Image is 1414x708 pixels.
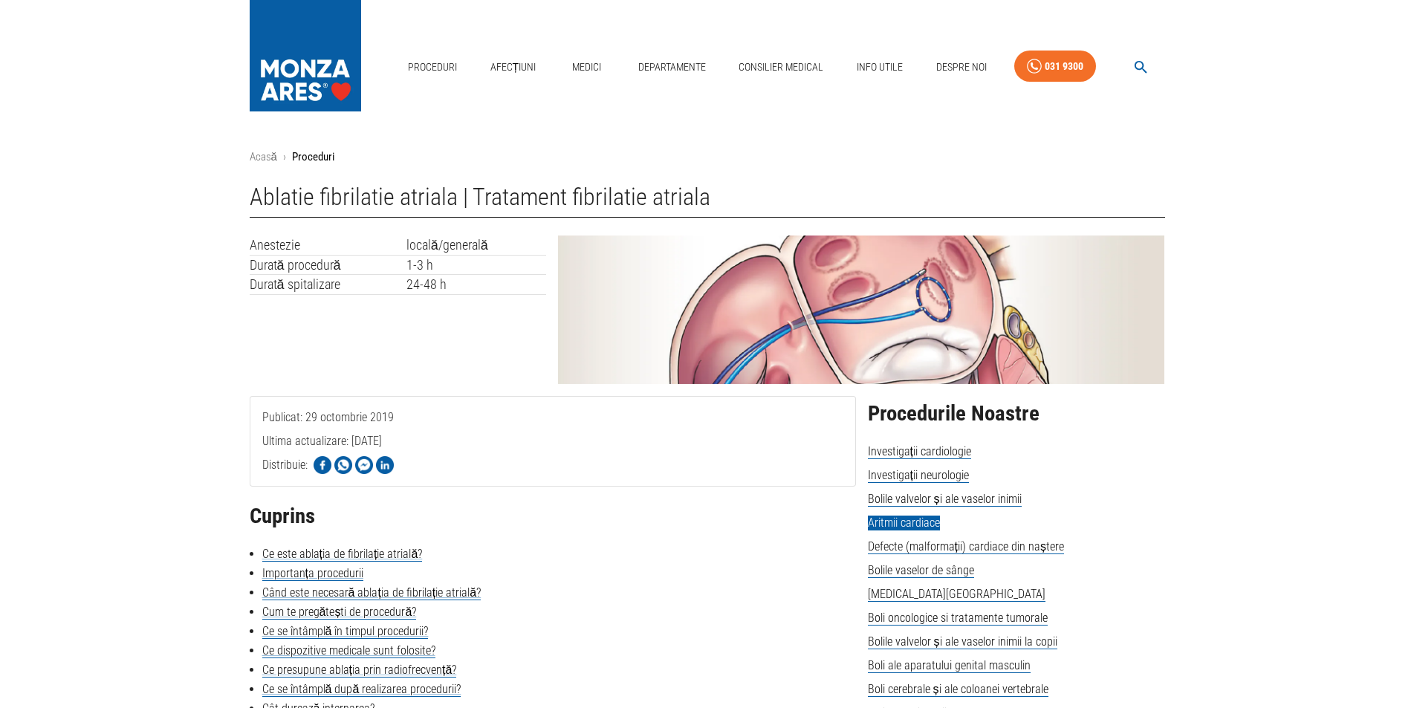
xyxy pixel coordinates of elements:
[250,149,1165,166] nav: breadcrumb
[262,624,429,639] a: Ce se întâmplă în timpul procedurii?
[868,402,1165,426] h2: Procedurile Noastre
[1045,57,1083,76] div: 031 9300
[355,456,373,474] img: Share on Facebook Messenger
[262,585,481,600] a: Când este necesară ablația de fibrilație atrială?
[262,643,435,658] a: Ce dispozitive medicale sunt folosite?
[262,547,423,562] a: Ce este ablația de fibrilație atrială?
[250,255,406,275] td: Durată procedură
[406,275,547,295] td: 24-48 h
[868,492,1022,507] span: Bolile valvelor și ale vaselor inimii
[376,456,394,474] img: Share on LinkedIn
[292,149,334,166] p: Proceduri
[484,52,542,82] a: Afecțiuni
[868,587,1045,602] span: [MEDICAL_DATA][GEOGRAPHIC_DATA]
[868,658,1031,673] span: Boli ale aparatului genital masculin
[250,504,856,528] h2: Cuprins
[250,236,406,255] td: Anestezie
[851,52,909,82] a: Info Utile
[406,255,547,275] td: 1-3 h
[283,149,286,166] li: ›
[334,456,352,474] img: Share on WhatsApp
[262,566,363,581] a: Importanța procedurii
[262,682,461,697] a: Ce se întâmplă după realizarea procedurii?
[262,456,308,474] p: Distribuie:
[250,275,406,295] td: Durată spitalizare
[262,434,382,507] span: Ultima actualizare: [DATE]
[868,682,1048,697] span: Boli cerebrale și ale coloanei vertebrale
[868,444,971,459] span: Investigații cardiologie
[868,468,969,483] span: Investigații neurologie
[402,52,463,82] a: Proceduri
[314,456,331,474] img: Share on Facebook
[868,516,940,530] span: Aritmii cardiace
[262,663,457,678] a: Ce presupune ablația prin radiofrecvență?
[262,605,417,620] a: Cum te pregătești de procedură?
[930,52,993,82] a: Despre Noi
[250,184,1165,218] h1: Ablatie fibrilatie atriala | Tratament fibrilatie atriala
[558,236,1164,384] img: Ablatie fibrilatie atriala | Tratament fibrilatie atriala | ARES
[262,410,394,484] span: Publicat: 29 octombrie 2019
[868,563,974,578] span: Bolile vaselor de sânge
[1014,51,1096,82] a: 031 9300
[406,236,547,255] td: locală/generală
[868,539,1064,554] span: Defecte (malformații) cardiace din naștere
[868,634,1057,649] span: Bolile valvelor și ale vaselor inimii la copii
[563,52,611,82] a: Medici
[868,611,1048,626] span: Boli oncologice si tratamente tumorale
[632,52,712,82] a: Departamente
[250,150,277,163] a: Acasă
[733,52,829,82] a: Consilier Medical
